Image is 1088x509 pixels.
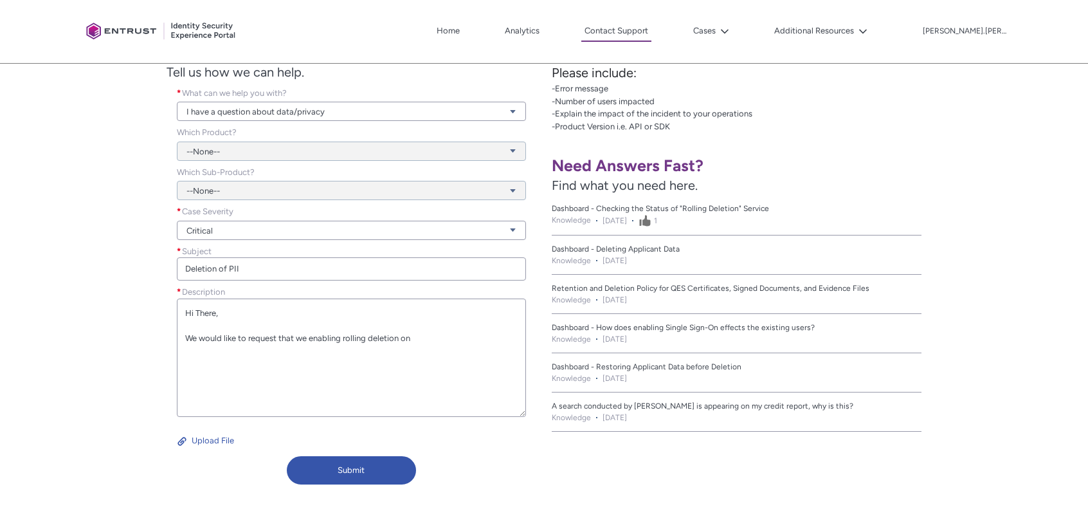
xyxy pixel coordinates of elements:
[177,87,182,100] span: required
[552,82,1080,133] p: -Error message -Number of users impacted -Explain the impact of the incident to your operations -...
[167,62,536,82] span: Tell us how we can help.
[552,333,591,345] li: Knowledge
[552,156,921,176] h1: Need Answers Fast?
[502,21,543,41] a: Analytics, opens in new tab
[177,430,235,451] button: Upload File
[922,24,1007,37] button: User Profile carl.lee
[552,294,591,306] li: Knowledge
[552,203,921,214] a: Dashboard - Checking the Status of "Rolling Deletion" Service
[690,21,732,41] button: Cases
[552,243,921,255] a: Dashboard - Deleting Applicant Data
[552,373,591,384] li: Knowledge
[177,245,182,258] span: required
[603,255,627,266] lightning-formatted-date-time: [DATE]
[177,205,182,218] span: required
[552,63,1080,82] p: Please include:
[177,286,182,299] span: required
[603,294,627,306] lightning-formatted-date-time: [DATE]
[552,361,921,373] a: Dashboard - Restoring Applicant Data before Deletion
[177,299,526,417] textarea: required
[552,282,921,294] a: Retention and Deletion Policy for QES Certificates, Signed Documents, and Evidence Files
[182,287,225,297] span: Description
[433,21,463,41] a: Home
[603,215,627,227] lightning-formatted-date-time: [DATE]
[552,322,921,333] a: Dashboard - How does enabling Single Sign-On effects the existing users?
[177,167,255,177] span: Which Sub-Product?
[287,456,416,485] button: Submit
[603,333,627,345] lightning-formatted-date-time: [DATE]
[177,127,237,137] span: Which Product?
[603,412,627,423] lightning-formatted-date-time: [DATE]
[923,27,1006,36] p: [PERSON_NAME].[PERSON_NAME]
[552,400,921,412] a: A search conducted by [PERSON_NAME] is appearing on my credit report, why is this?
[177,257,526,281] input: required
[552,255,591,266] li: Knowledge
[182,88,287,98] span: What can we help you with?
[177,102,526,121] a: I have a question about data/privacy
[654,215,657,227] span: 1
[552,214,591,227] li: Knowledge
[182,207,233,216] span: Case Severity
[177,221,526,240] a: Critical
[603,373,627,384] lightning-formatted-date-time: [DATE]
[552,178,698,193] span: Find what you need here.
[581,21,651,42] a: Contact Support
[771,21,871,41] button: Additional Resources
[182,246,212,256] span: Subject
[552,412,591,423] li: Knowledge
